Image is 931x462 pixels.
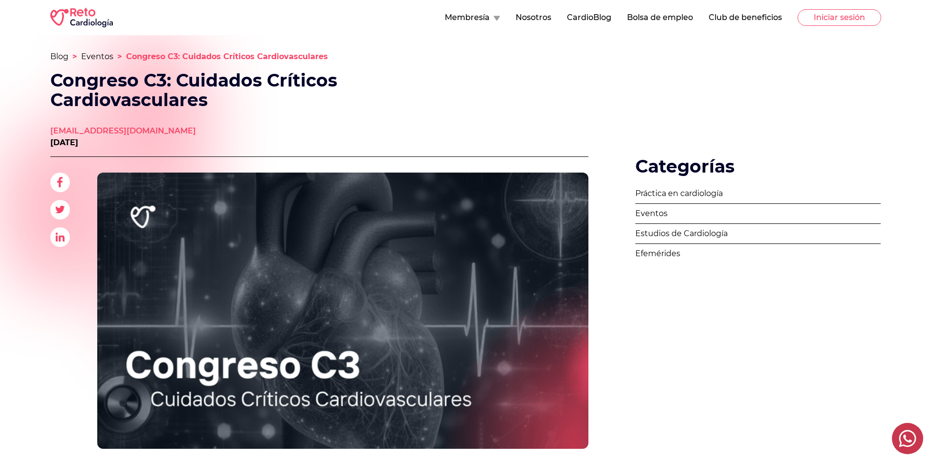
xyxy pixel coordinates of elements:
button: Nosotros [516,12,551,23]
p: [DATE] [50,137,196,149]
button: Iniciar sesión [798,9,881,26]
button: Bolsa de empleo [627,12,693,23]
span: Congreso C3: Cuidados Críticos Cardiovasculares [126,52,328,61]
button: CardioBlog [567,12,611,23]
button: Club de beneficios [709,12,782,23]
span: > [72,52,77,61]
img: RETO Cardio Logo [50,8,113,27]
a: [EMAIL_ADDRESS][DOMAIN_NAME] [50,125,196,137]
h1: Congreso C3: Cuidados Críticos Cardiovasculares [50,70,426,110]
span: > [117,52,122,61]
a: Eventos [635,204,881,224]
img: Cuidados Críticos Cardiovasculares [97,173,588,449]
button: Membresía [445,12,500,23]
a: Blog [50,52,68,61]
a: Estudios de Cardiología [635,224,881,244]
a: Efemérides [635,244,881,264]
a: Eventos [81,52,113,61]
h2: Categorías [635,156,881,176]
a: Práctica en cardiología [635,184,881,204]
